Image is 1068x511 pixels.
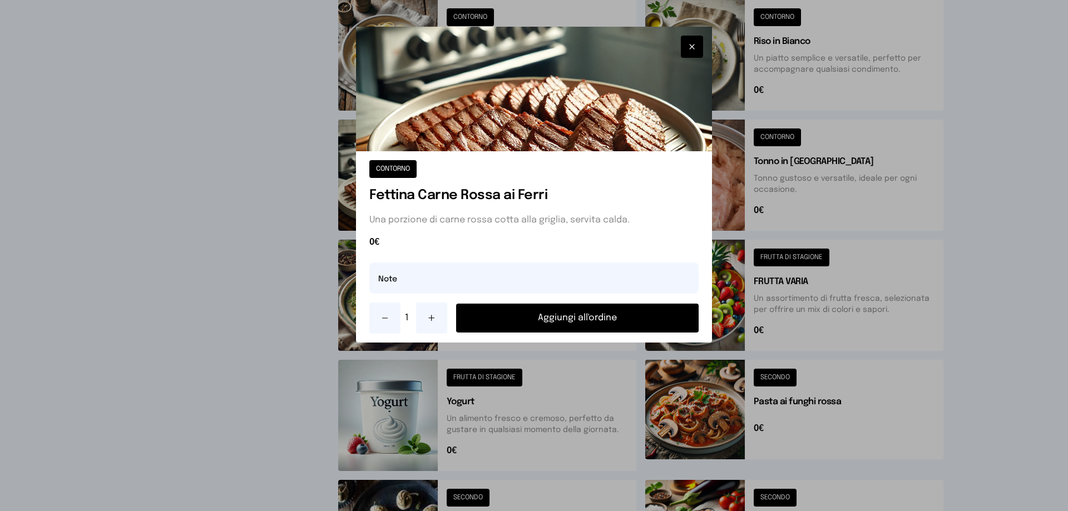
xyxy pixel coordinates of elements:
button: Aggiungi all'ordine [456,304,699,333]
p: Una porzione di carne rossa cotta alla griglia, servita calda. [369,214,699,227]
img: Fettina Carne Rossa ai Ferri [356,27,712,151]
h1: Fettina Carne Rossa ai Ferri [369,187,699,205]
span: 1 [405,311,412,325]
span: 0€ [369,236,699,249]
button: CONTORNO [369,160,417,178]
